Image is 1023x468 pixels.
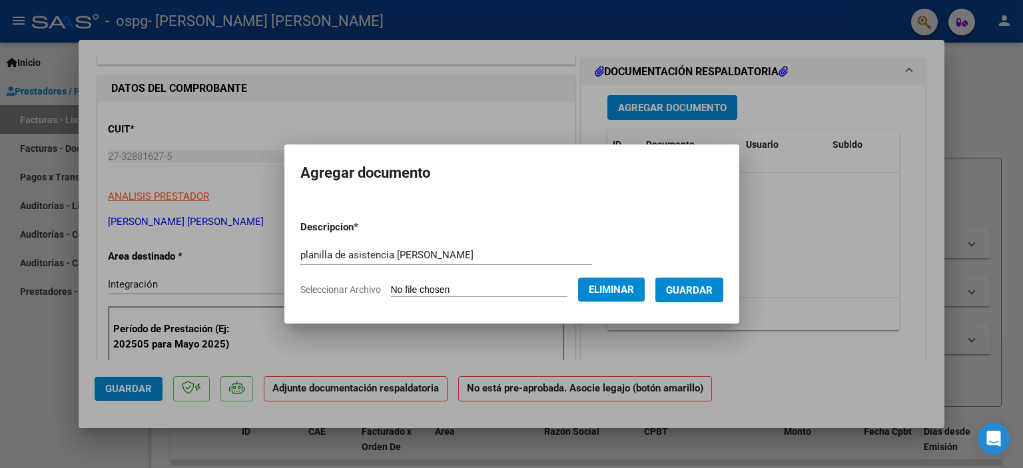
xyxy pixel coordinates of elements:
[578,278,645,302] button: Eliminar
[300,220,428,235] p: Descripcion
[655,278,723,302] button: Guardar
[666,284,713,296] span: Guardar
[300,284,381,295] span: Seleccionar Archivo
[300,160,723,186] h2: Agregar documento
[589,284,634,296] span: Eliminar
[978,423,1010,455] div: Open Intercom Messenger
